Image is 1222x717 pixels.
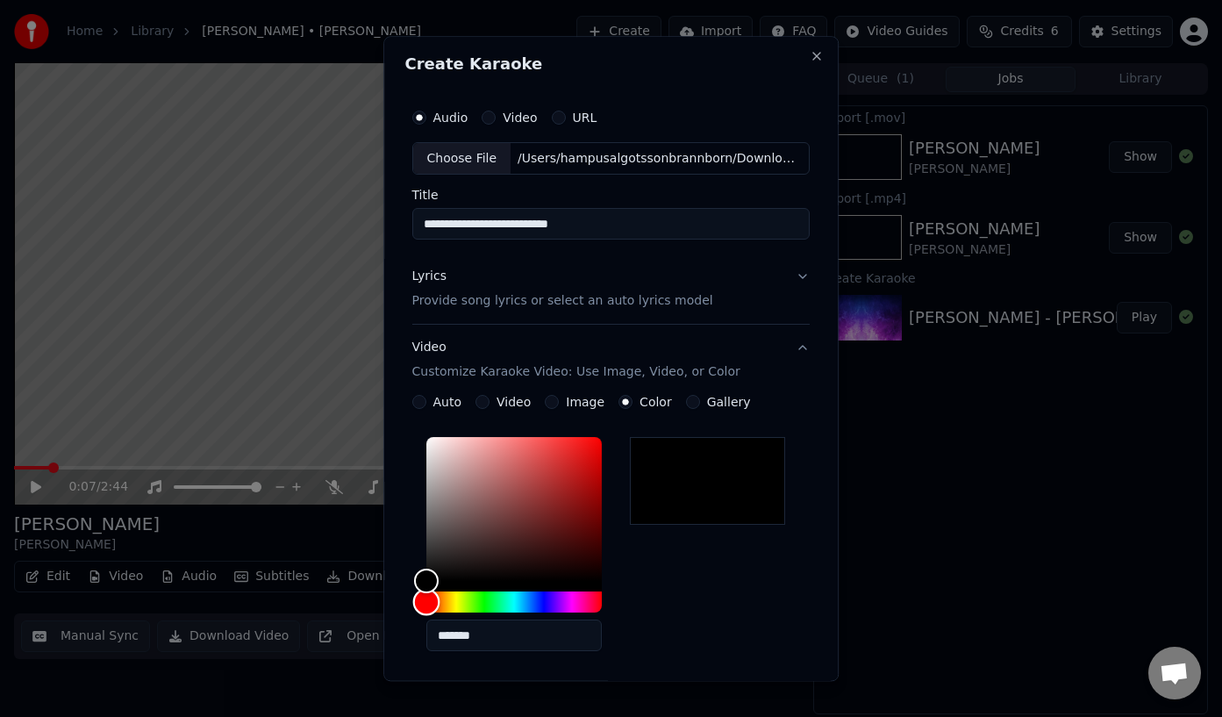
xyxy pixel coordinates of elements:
[511,150,809,168] div: /Users/hampusalgotssonbrannborn/Downloads/Mr. Brightside - The Killers.mp3
[433,111,468,124] label: Audio
[707,397,751,409] label: Gallery
[413,143,511,175] div: Choose File
[412,255,811,325] button: LyricsProvide song lyrics or select an auto lyrics model
[497,397,531,409] label: Video
[566,397,604,409] label: Image
[426,592,602,613] div: Hue
[504,111,538,124] label: Video
[412,190,811,202] label: Title
[412,269,447,286] div: Lyrics
[412,340,740,382] div: Video
[412,326,811,396] button: VideoCustomize Karaoke Video: Use Image, Video, or Color
[412,364,740,382] p: Customize Karaoke Video: Use Image, Video, or Color
[405,56,818,72] h2: Create Karaoke
[640,397,672,409] label: Color
[412,293,713,311] p: Provide song lyrics or select an auto lyrics model
[426,438,602,582] div: Color
[573,111,597,124] label: URL
[433,397,462,409] label: Auto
